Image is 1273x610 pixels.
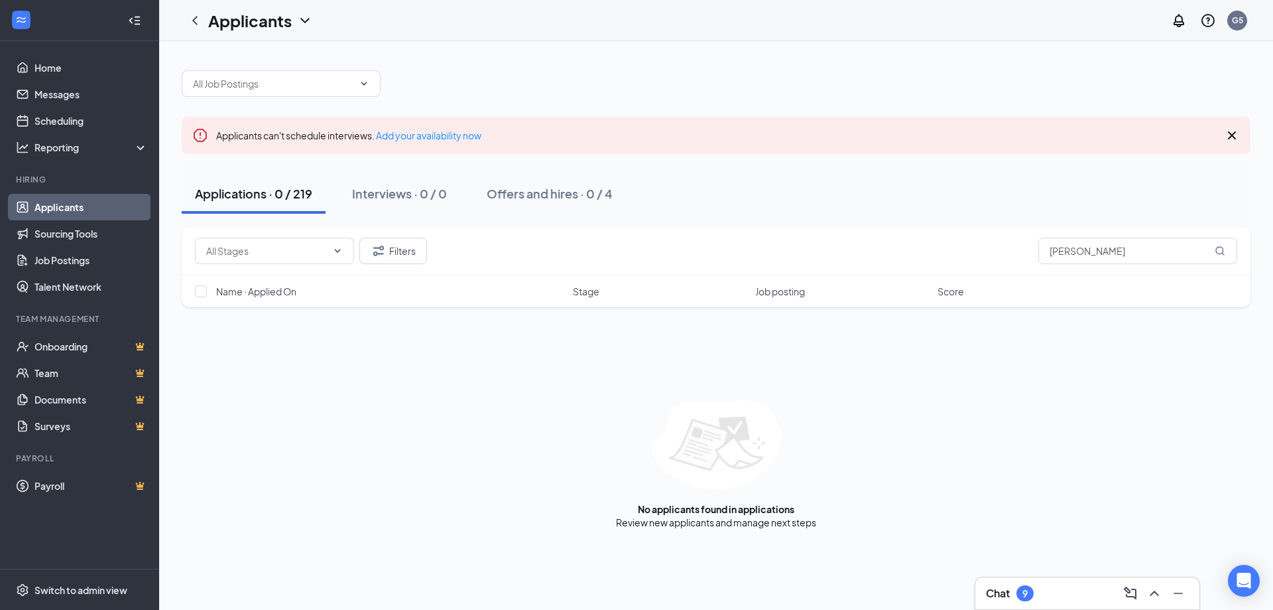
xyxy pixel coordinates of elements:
[16,313,145,325] div: Team Management
[128,14,141,27] svg: Collapse
[195,185,312,202] div: Applications · 0 / 219
[1200,13,1216,29] svg: QuestionInfo
[34,220,148,247] a: Sourcing Tools
[986,586,1010,601] h3: Chat
[208,9,292,32] h1: Applicants
[216,129,481,141] span: Applicants can't schedule interviews.
[371,243,387,259] svg: Filter
[34,583,127,597] div: Switch to admin view
[34,54,148,81] a: Home
[616,516,816,529] div: Review new applicants and manage next steps
[938,285,964,298] span: Score
[34,81,148,108] a: Messages
[359,78,369,89] svg: ChevronDown
[16,141,29,154] svg: Analysis
[1215,246,1225,256] svg: MagnifyingGlass
[34,413,148,439] a: SurveysCrown
[1038,238,1237,264] input: Search in applications
[487,185,613,202] div: Offers and hires · 0 / 4
[34,333,148,360] a: OnboardingCrown
[1120,583,1141,604] button: ComposeMessage
[16,453,145,464] div: Payroll
[755,285,805,298] span: Job posting
[297,13,313,29] svg: ChevronDown
[1146,585,1162,601] svg: ChevronUp
[1168,583,1189,604] button: Minimize
[193,76,353,91] input: All Job Postings
[376,129,481,141] a: Add your availability now
[16,583,29,597] svg: Settings
[206,244,327,258] input: All Stages
[34,247,148,273] a: Job Postings
[359,238,427,264] button: Filter Filters
[638,502,794,516] div: No applicants found in applications
[216,285,296,298] span: Name · Applied On
[34,194,148,220] a: Applicants
[34,386,148,413] a: DocumentsCrown
[34,108,148,134] a: Scheduling
[1022,588,1028,599] div: 9
[1122,585,1138,601] svg: ComposeMessage
[192,127,208,143] svg: Error
[16,174,145,185] div: Hiring
[34,473,148,499] a: PayrollCrown
[1170,585,1186,601] svg: Minimize
[15,13,28,27] svg: WorkstreamLogo
[34,273,148,300] a: Talent Network
[187,13,203,29] svg: ChevronLeft
[1228,565,1260,597] div: Open Intercom Messenger
[352,185,447,202] div: Interviews · 0 / 0
[573,285,599,298] span: Stage
[1224,127,1240,143] svg: Cross
[1232,15,1243,26] div: G5
[34,360,148,386] a: TeamCrown
[1144,583,1165,604] button: ChevronUp
[1171,13,1187,29] svg: Notifications
[34,141,149,154] div: Reporting
[652,400,781,489] img: empty-state
[332,246,343,256] svg: ChevronDown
